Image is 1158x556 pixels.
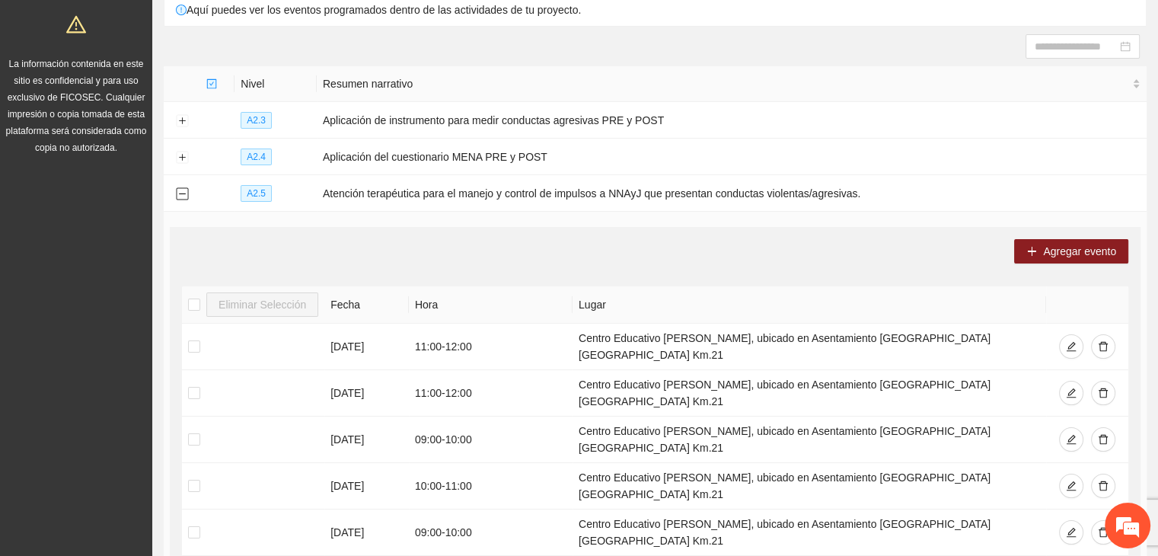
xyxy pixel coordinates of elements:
[1059,520,1083,545] button: edit
[1059,427,1083,452] button: edit
[176,115,188,127] button: Expand row
[409,417,573,463] td: 09:00 - 10:00
[573,417,1046,463] td: Centro Educativo [PERSON_NAME], ubicado en Asentamiento [GEOGRAPHIC_DATA] [GEOGRAPHIC_DATA] Km.21
[1066,527,1077,539] span: edit
[1098,388,1109,400] span: delete
[573,370,1046,417] td: Centro Educativo [PERSON_NAME], ubicado en Asentamiento [GEOGRAPHIC_DATA] [GEOGRAPHIC_DATA] Km.21
[573,510,1046,556] td: Centro Educativo [PERSON_NAME], ubicado en Asentamiento [GEOGRAPHIC_DATA] [GEOGRAPHIC_DATA] Km.21
[324,286,409,324] th: Fecha
[176,5,187,15] span: exclamation-circle
[409,370,573,417] td: 11:00 - 12:00
[324,510,409,556] td: [DATE]
[317,66,1147,102] th: Resumen narrativo
[6,59,147,153] span: La información contenida en este sitio es confidencial y para uso exclusivo de FICOSEC. Cualquier...
[1059,381,1083,405] button: edit
[1091,381,1115,405] button: delete
[1043,243,1116,260] span: Agregar evento
[1066,388,1077,400] span: edit
[409,286,573,324] th: Hora
[1091,474,1115,498] button: delete
[317,139,1147,175] td: Aplicación del cuestionario MENA PRE y POST
[1026,246,1037,258] span: plus
[573,324,1046,370] td: Centro Educativo [PERSON_NAME], ubicado en Asentamiento [GEOGRAPHIC_DATA] [GEOGRAPHIC_DATA] Km.21
[1098,341,1109,353] span: delete
[1098,481,1109,493] span: delete
[1059,474,1083,498] button: edit
[1059,334,1083,359] button: edit
[206,78,217,89] span: check-square
[1098,527,1109,539] span: delete
[241,185,272,202] span: A2.5
[1098,434,1109,446] span: delete
[409,510,573,556] td: 09:00 - 10:00
[317,175,1147,212] td: Atención terapéutica para el manejo y control de impulsos a NNAyJ que presentan conductas violent...
[409,324,573,370] td: 11:00 - 12:00
[1066,341,1077,353] span: edit
[317,102,1147,139] td: Aplicación de instrumento para medir conductas agresivas PRE y POST
[1091,427,1115,452] button: delete
[573,286,1046,324] th: Lugar
[1091,520,1115,545] button: delete
[241,112,272,129] span: A2.3
[573,463,1046,510] td: Centro Educativo [PERSON_NAME], ubicado en Asentamiento [GEOGRAPHIC_DATA] [GEOGRAPHIC_DATA] Km.21
[66,14,86,34] span: warning
[1014,239,1128,264] button: plusAgregar evento
[324,417,409,463] td: [DATE]
[234,66,317,102] th: Nivel
[324,463,409,510] td: [DATE]
[206,292,318,317] button: Eliminar Selección
[1066,481,1077,493] span: edit
[324,370,409,417] td: [DATE]
[241,149,272,165] span: A2.4
[176,152,188,164] button: Expand row
[1091,334,1115,359] button: delete
[323,75,1129,92] span: Resumen narrativo
[1066,434,1077,446] span: edit
[176,188,188,200] button: Collapse row
[324,324,409,370] td: [DATE]
[409,463,573,510] td: 10:00 - 11:00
